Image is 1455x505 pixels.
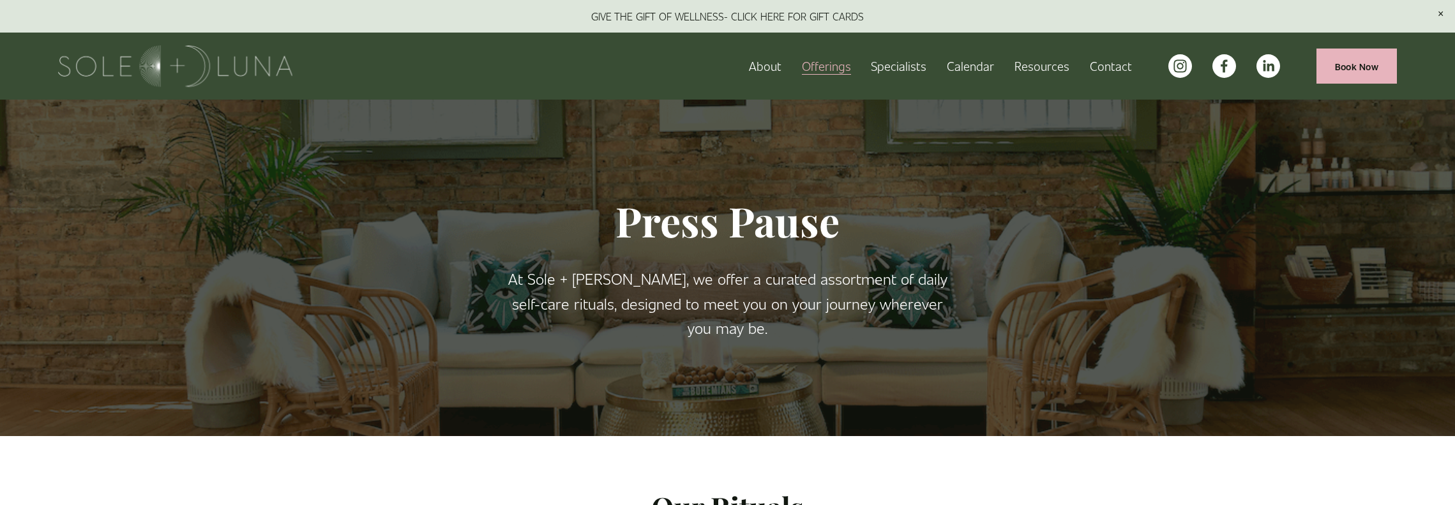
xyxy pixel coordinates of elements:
[504,266,951,340] p: At Sole + [PERSON_NAME], we offer a curated assortment of daily self-care rituals, designed to me...
[1168,54,1192,78] a: instagram-unauth
[1316,49,1397,84] a: Book Now
[802,56,851,76] span: Offerings
[749,55,781,77] a: About
[1090,55,1132,77] a: Contact
[1014,56,1069,76] span: Resources
[1256,54,1280,78] a: LinkedIn
[1014,55,1069,77] a: folder dropdown
[1212,54,1236,78] a: facebook-unauth
[58,45,292,87] img: Sole + Luna
[947,55,994,77] a: Calendar
[504,196,951,246] h1: Press Pause
[802,55,851,77] a: folder dropdown
[871,55,926,77] a: Specialists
